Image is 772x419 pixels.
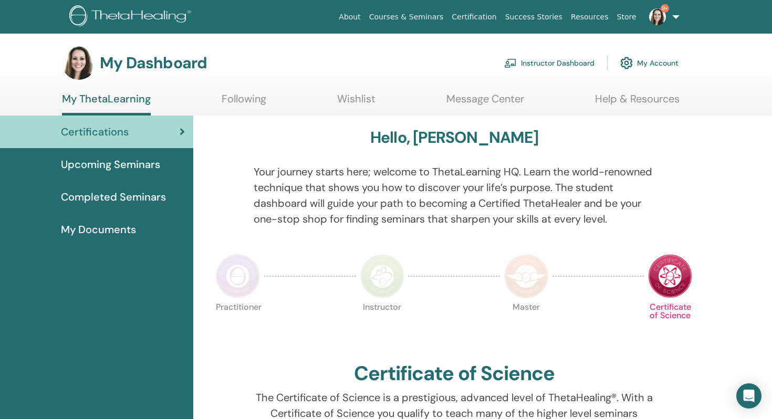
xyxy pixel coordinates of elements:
[216,303,260,347] p: Practitioner
[504,303,548,347] p: Master
[62,92,151,116] a: My ThetaLearning
[613,7,641,27] a: Store
[216,254,260,298] img: Practitioner
[360,303,404,347] p: Instructor
[504,254,548,298] img: Master
[62,46,96,80] img: default.jpg
[61,189,166,205] span: Completed Seminars
[446,92,524,113] a: Message Center
[736,383,761,408] div: Open Intercom Messenger
[504,58,517,68] img: chalkboard-teacher.svg
[61,124,129,140] span: Certifications
[620,51,679,75] a: My Account
[567,7,613,27] a: Resources
[100,54,207,72] h3: My Dashboard
[354,362,555,386] h2: Certificate of Science
[447,7,500,27] a: Certification
[61,222,136,237] span: My Documents
[360,254,404,298] img: Instructor
[504,51,594,75] a: Instructor Dashboard
[648,254,692,298] img: Certificate of Science
[649,8,666,25] img: default.jpg
[365,7,448,27] a: Courses & Seminars
[254,164,655,227] p: Your journey starts here; welcome to ThetaLearning HQ. Learn the world-renowned technique that sh...
[222,92,266,113] a: Following
[595,92,680,113] a: Help & Resources
[661,4,669,13] span: 9+
[69,5,195,29] img: logo.png
[335,7,364,27] a: About
[648,303,692,347] p: Certificate of Science
[337,92,375,113] a: Wishlist
[501,7,567,27] a: Success Stories
[620,54,633,72] img: cog.svg
[370,128,538,147] h3: Hello, [PERSON_NAME]
[61,156,160,172] span: Upcoming Seminars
